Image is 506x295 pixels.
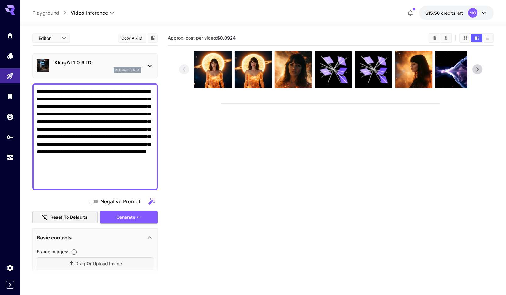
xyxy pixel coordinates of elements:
[6,52,14,60] div: Models
[37,234,72,241] p: Basic controls
[68,249,80,255] button: Upload frame images.
[54,59,141,66] p: KlingAI 1.0 STD
[482,34,493,42] button: Show videos in list view
[6,264,14,272] div: Settings
[425,10,463,16] div: $15.50422
[150,34,156,42] button: Add to library
[435,51,472,88] img: gGlam6b3HfN7l4DUd760mQ8HpEWDGhifAuUn4r8KsOgC6ZHMhjWzs9yvZe0jN1+mXkq8SADcx7WMPE7+YCwBq4lQBuH4A8P8H...
[6,133,14,141] div: API Keys
[39,35,58,41] span: Editor
[459,33,494,43] div: Show videos in grid viewShow videos in video viewShow videos in list view
[6,31,14,39] div: Home
[217,35,236,40] b: $0.0924
[235,51,272,88] img: YIdVvoYMLCQAAAABJRU5ErkJggg==
[118,34,146,43] button: Copy AIR ID
[6,113,14,121] div: Wallet
[32,9,71,17] nav: breadcrumb
[395,51,432,88] img: wuq3VRPaI86tAAAAABJRU5ErkJggg==
[6,92,14,100] div: Library
[6,70,14,78] div: Playground
[37,230,153,245] div: Basic controls
[168,35,236,40] span: Approx. cost per video:
[37,56,153,75] div: KlingAI 1.0 STDklingai_1_0_std
[194,51,232,88] img: OaPzkHEWpAAAAABJRU5ErkJggg==
[116,213,135,221] span: Generate
[460,34,471,42] button: Show videos in grid view
[100,198,140,205] span: Negative Prompt
[6,153,14,161] div: Usage
[471,34,482,42] button: Show videos in video view
[429,33,452,43] div: Clear videosDownload All
[425,10,441,16] span: $15.50
[37,249,68,254] span: Frame Images :
[100,211,158,224] button: Generate
[468,8,477,18] div: MO
[440,34,451,42] button: Download All
[32,9,59,17] a: Playground
[115,68,139,72] p: klingai_1_0_std
[275,51,312,88] img: B+DyXv4vzaDspItmRmwAAAAASUVORK5CYII=
[429,34,440,42] button: Clear videos
[441,10,463,16] span: credits left
[71,9,108,17] span: Video Inference
[6,281,14,289] button: Expand sidebar
[419,6,494,20] button: $15.50422MO
[32,211,98,224] button: Reset to defaults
